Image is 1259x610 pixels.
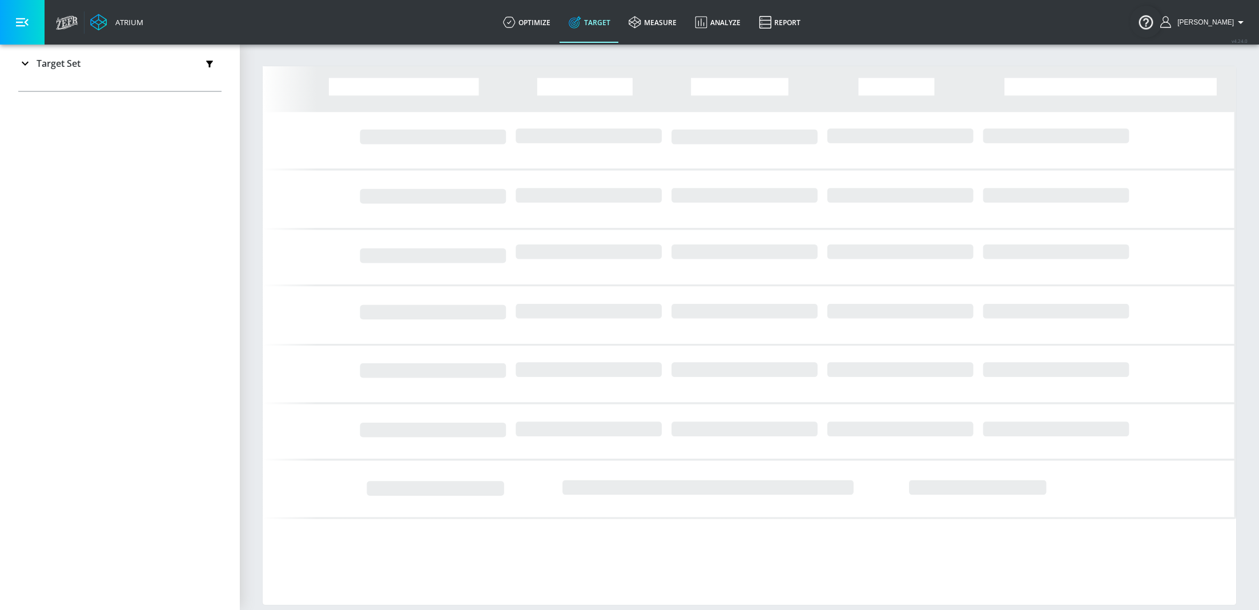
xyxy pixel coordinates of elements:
[111,17,143,27] div: Atrium
[560,2,620,43] a: Target
[1160,15,1248,29] button: [PERSON_NAME]
[18,45,222,82] div: Target Set
[686,2,750,43] a: Analyze
[494,2,560,43] a: optimize
[90,14,143,31] a: Atrium
[1232,38,1248,44] span: v 4.24.0
[1173,18,1234,26] span: login as: stephanie.wolklin@zefr.com
[750,2,810,43] a: Report
[37,57,81,70] p: Target Set
[1130,6,1162,38] button: Open Resource Center
[620,2,686,43] a: measure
